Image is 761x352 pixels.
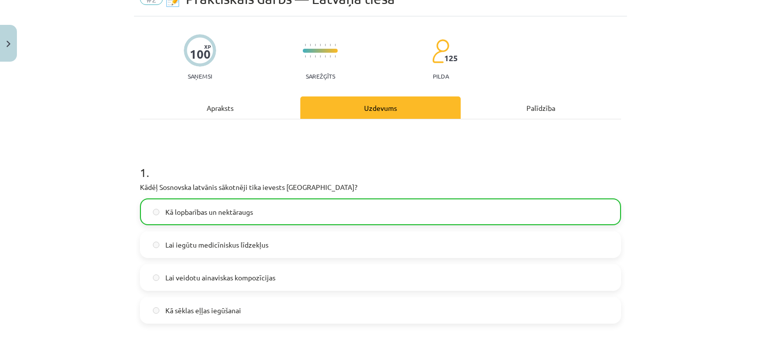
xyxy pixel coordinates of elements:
img: icon-short-line-57e1e144782c952c97e751825c79c345078a6d821885a25fce030b3d8c18986b.svg [330,44,331,46]
img: icon-short-line-57e1e144782c952c97e751825c79c345078a6d821885a25fce030b3d8c18986b.svg [325,44,326,46]
h1: 1 . [140,148,621,179]
img: icon-short-line-57e1e144782c952c97e751825c79c345078a6d821885a25fce030b3d8c18986b.svg [305,44,306,46]
p: Saņemsi [184,73,216,80]
div: Palīdzība [461,96,621,119]
img: icon-short-line-57e1e144782c952c97e751825c79c345078a6d821885a25fce030b3d8c18986b.svg [320,55,321,58]
input: Kā sēklas eļļas iegūšanai [153,307,159,314]
span: Lai iegūtu medicīniskus līdzekļus [165,240,268,250]
img: icon-short-line-57e1e144782c952c97e751825c79c345078a6d821885a25fce030b3d8c18986b.svg [330,55,331,58]
input: Lai veidotu ainaviskas kompozīcijas [153,274,159,281]
div: 100 [190,47,211,61]
img: icon-short-line-57e1e144782c952c97e751825c79c345078a6d821885a25fce030b3d8c18986b.svg [325,55,326,58]
img: icon-short-line-57e1e144782c952c97e751825c79c345078a6d821885a25fce030b3d8c18986b.svg [305,55,306,58]
span: 125 [444,54,458,63]
img: icon-short-line-57e1e144782c952c97e751825c79c345078a6d821885a25fce030b3d8c18986b.svg [310,44,311,46]
p: pilda [433,73,449,80]
span: Kā lopbarības un nektāraugs [165,207,253,217]
img: icon-short-line-57e1e144782c952c97e751825c79c345078a6d821885a25fce030b3d8c18986b.svg [320,44,321,46]
span: XP [204,44,211,49]
input: Lai iegūtu medicīniskus līdzekļus [153,242,159,248]
div: Apraksts [140,96,300,119]
img: icon-short-line-57e1e144782c952c97e751825c79c345078a6d821885a25fce030b3d8c18986b.svg [315,55,316,58]
div: Uzdevums [300,96,461,119]
img: icon-close-lesson-0947bae3869378f0d4975bcd49f059093ad1ed9edebbc8119c70593378902aed.svg [6,41,10,47]
img: icon-short-line-57e1e144782c952c97e751825c79c345078a6d821885a25fce030b3d8c18986b.svg [310,55,311,58]
span: Lai veidotu ainaviskas kompozīcijas [165,272,275,283]
img: icon-short-line-57e1e144782c952c97e751825c79c345078a6d821885a25fce030b3d8c18986b.svg [335,44,336,46]
img: icon-short-line-57e1e144782c952c97e751825c79c345078a6d821885a25fce030b3d8c18986b.svg [335,55,336,58]
img: students-c634bb4e5e11cddfef0936a35e636f08e4e9abd3cc4e673bd6f9a4125e45ecb1.svg [432,39,449,64]
img: icon-short-line-57e1e144782c952c97e751825c79c345078a6d821885a25fce030b3d8c18986b.svg [315,44,316,46]
p: Kādēļ Sosnovska latvānis sākotnēji tika ievests [GEOGRAPHIC_DATA]? [140,182,621,192]
p: Sarežģīts [306,73,335,80]
span: Kā sēklas eļļas iegūšanai [165,305,241,316]
input: Kā lopbarības un nektāraugs [153,209,159,215]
